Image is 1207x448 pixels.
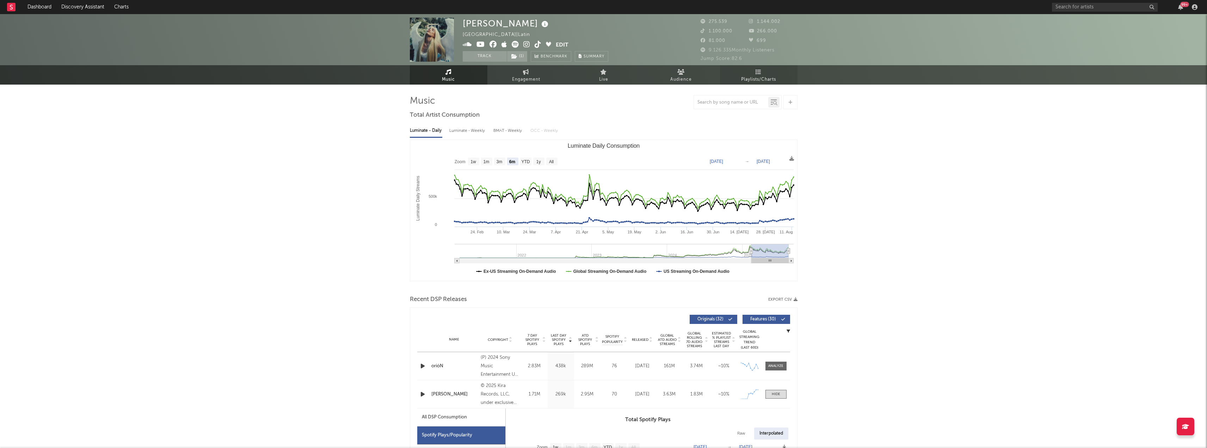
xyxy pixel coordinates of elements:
[506,416,790,424] h3: Total Spotify Plays
[481,382,519,407] div: © 2025 Kira Records, LLC, under exclusive license to Warner Music Latina Inc.
[410,125,442,137] div: Luminate - Daily
[549,391,572,398] div: 269k
[730,230,749,234] text: 14. [DATE]
[567,143,640,149] text: Luminate Daily Consumption
[690,315,737,324] button: Originals(32)
[483,159,489,164] text: 1m
[599,75,608,84] span: Live
[442,75,455,84] span: Music
[410,111,480,119] span: Total Artist Consumption
[712,391,735,398] div: ~ 10 %
[780,230,793,234] text: 11. Aug
[602,230,614,234] text: 5. May
[584,55,604,59] span: Summary
[565,65,642,85] a: Live
[741,75,776,84] span: Playlists/Charts
[1178,4,1183,10] button: 99+
[632,338,648,342] span: Released
[575,51,608,62] button: Summary
[550,230,561,234] text: 7. Apr
[701,29,732,33] span: 1.100.000
[484,269,556,274] text: Ex-US Streaming On-Demand Audio
[630,363,654,370] div: [DATE]
[470,230,484,234] text: 24. Feb
[694,100,768,105] input: Search by song name or URL
[749,29,777,33] span: 266.000
[685,391,708,398] div: 1.83M
[701,38,725,43] span: 81.000
[732,428,751,440] div: Raw
[455,159,466,164] text: Zoom
[756,230,775,234] text: 28. [DATE]
[576,333,595,346] span: ATD Spotify Plays
[658,363,681,370] div: 161M
[509,159,515,164] text: 6m
[415,176,420,221] text: Luminate Daily Streams
[521,159,530,164] text: YTD
[757,159,770,164] text: [DATE]
[507,51,528,62] span: ( 1 )
[523,333,542,346] span: 7 Day Spotify Plays
[523,391,546,398] div: 1.71M
[743,315,790,324] button: Features(30)
[658,333,677,346] span: Global ATD Audio Streams
[710,159,723,164] text: [DATE]
[431,391,478,398] a: [PERSON_NAME]
[422,413,467,422] div: All DSP Consumption
[429,194,437,198] text: 500k
[496,159,502,164] text: 3m
[549,333,568,346] span: Last Day Spotify Plays
[523,230,536,234] text: 24. Mar
[435,222,437,227] text: 0
[481,354,519,379] div: (P) 2024 Sony Music Entertainment US Latin LLC
[745,159,749,164] text: →
[1052,3,1158,12] input: Search for artists
[549,363,572,370] div: 438k
[449,125,486,137] div: Luminate - Weekly
[431,337,478,342] div: Name
[410,295,467,304] span: Recent DSP Releases
[701,48,775,53] span: 9.126.335 Monthly Listeners
[531,51,571,62] a: Benchmark
[556,41,568,50] button: Edit
[549,159,553,164] text: All
[417,426,505,444] div: Spotify Plays/Popularity
[417,409,505,426] div: All DSP Consumption
[536,159,541,164] text: 1y
[739,329,760,350] div: Global Streaming Trend (Last 60D)
[712,331,731,348] span: Estimated % Playlist Streams Last Day
[512,75,540,84] span: Engagement
[707,230,719,234] text: 30. Jun
[470,159,476,164] text: 1w
[602,391,627,398] div: 70
[493,125,523,137] div: BMAT - Weekly
[487,65,565,85] a: Engagement
[701,19,727,24] span: 275.539
[685,363,708,370] div: 3.74M
[410,65,487,85] a: Music
[463,51,507,62] button: Track
[431,363,478,370] a: orióN
[576,391,599,398] div: 2.95M
[664,269,729,274] text: US Streaming On-Demand Audio
[754,428,788,440] div: Interpolated
[701,56,742,61] span: Jump Score: 82.6
[576,363,599,370] div: 289M
[694,317,727,321] span: Originals ( 32 )
[463,31,538,39] div: [GEOGRAPHIC_DATA] | Latin
[655,230,666,234] text: 2. Jun
[575,230,588,234] text: 21. Apr
[712,363,735,370] div: ~ 10 %
[1180,2,1189,7] div: 99 +
[749,38,766,43] span: 699
[749,19,780,24] span: 1.144.002
[768,297,798,302] button: Export CSV
[541,53,567,61] span: Benchmark
[602,334,623,345] span: Spotify Popularity
[630,391,654,398] div: [DATE]
[670,75,692,84] span: Audience
[627,230,641,234] text: 19. May
[573,269,646,274] text: Global Streaming On-Demand Audio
